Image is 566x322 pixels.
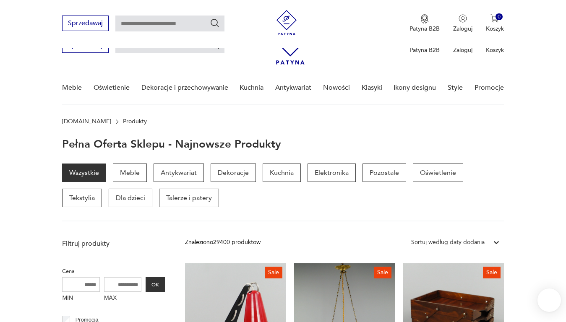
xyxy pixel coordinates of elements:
[274,10,299,35] img: Patyna - sklep z meblami i dekoracjami vintage
[62,239,165,248] p: Filtruj produkty
[363,164,406,182] a: Pozostałe
[486,14,504,33] button: 0Koszyk
[453,14,472,33] button: Zaloguj
[490,14,499,23] img: Ikona koszyka
[123,118,147,125] p: Produkty
[62,189,102,207] a: Tekstylia
[453,46,472,54] p: Zaloguj
[62,267,165,276] p: Cena
[448,72,463,104] a: Style
[210,18,220,28] button: Szukaj
[185,238,261,247] div: Znaleziono 29400 produktów
[62,21,109,27] a: Sprzedawaj
[109,189,152,207] a: Dla dzieci
[62,292,100,305] label: MIN
[62,164,106,182] a: Wszystkie
[362,72,382,104] a: Klasyki
[62,138,281,150] h1: Pełna oferta sklepu - najnowsze produkty
[410,46,440,54] p: Patyna B2B
[146,277,165,292] button: OK
[141,72,228,104] a: Dekoracje i przechowywanie
[453,25,472,33] p: Zaloguj
[475,72,504,104] a: Promocje
[308,164,356,182] a: Elektronika
[420,14,429,23] img: Ikona medalu
[410,14,440,33] a: Ikona medaluPatyna B2B
[394,72,436,104] a: Ikony designu
[62,72,82,104] a: Meble
[211,164,256,182] a: Dekoracje
[410,14,440,33] button: Patyna B2B
[263,164,301,182] a: Kuchnia
[62,43,109,49] a: Sprzedawaj
[323,72,350,104] a: Nowości
[413,164,463,182] a: Oświetlenie
[411,238,485,247] div: Sortuj według daty dodania
[459,14,467,23] img: Ikonka użytkownika
[240,72,263,104] a: Kuchnia
[410,25,440,33] p: Patyna B2B
[537,288,561,312] iframe: Smartsupp widget button
[62,16,109,31] button: Sprzedawaj
[104,292,142,305] label: MAX
[62,118,111,125] a: [DOMAIN_NAME]
[486,25,504,33] p: Koszyk
[486,46,504,54] p: Koszyk
[275,72,311,104] a: Antykwariat
[154,164,204,182] a: Antykwariat
[496,13,503,21] div: 0
[94,72,130,104] a: Oświetlenie
[113,164,147,182] a: Meble
[159,189,219,207] a: Talerze i patery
